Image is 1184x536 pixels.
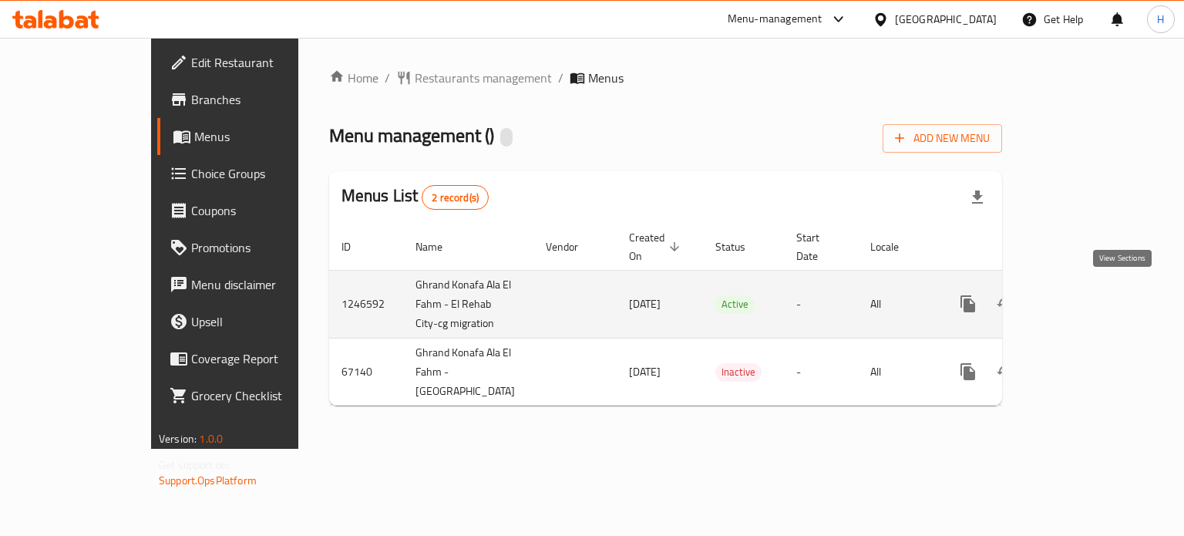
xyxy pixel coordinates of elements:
[385,69,390,87] li: /
[329,118,494,153] span: Menu management ( )
[329,69,378,87] a: Home
[728,10,822,29] div: Menu-management
[715,363,762,382] div: Inactive
[784,270,858,338] td: -
[157,303,349,340] a: Upsell
[341,184,489,210] h2: Menus List
[157,81,349,118] a: Branches
[422,185,489,210] div: Total records count
[558,69,563,87] li: /
[629,228,684,265] span: Created On
[715,295,755,313] span: Active
[199,429,223,449] span: 1.0.0
[895,129,990,148] span: Add New Menu
[987,285,1024,322] button: Change Status
[159,470,257,490] a: Support.OpsPlatform
[396,69,552,87] a: Restaurants management
[950,285,987,322] button: more
[796,228,839,265] span: Start Date
[157,340,349,377] a: Coverage Report
[1157,11,1164,28] span: H
[329,224,1110,406] table: enhanced table
[784,338,858,406] td: -
[159,455,230,475] span: Get support on:
[191,349,337,368] span: Coverage Report
[157,229,349,266] a: Promotions
[588,69,624,87] span: Menus
[191,238,337,257] span: Promotions
[157,155,349,192] a: Choice Groups
[987,353,1024,390] button: Change Status
[329,270,403,338] td: 1246592
[415,238,462,256] span: Name
[159,429,197,449] span: Version:
[191,201,337,220] span: Coupons
[415,69,552,87] span: Restaurants management
[883,124,1002,153] button: Add New Menu
[191,164,337,183] span: Choice Groups
[157,377,349,414] a: Grocery Checklist
[403,270,533,338] td: Ghrand Konafa Ala El Fahm - El Rehab City-cg migration
[715,238,765,256] span: Status
[629,294,661,314] span: [DATE]
[858,338,937,406] td: All
[959,179,996,216] div: Export file
[950,353,987,390] button: more
[191,386,337,405] span: Grocery Checklist
[191,312,337,331] span: Upsell
[715,295,755,314] div: Active
[422,190,488,205] span: 2 record(s)
[403,338,533,406] td: Ghrand Konafa Ala El Fahm - [GEOGRAPHIC_DATA]
[937,224,1110,271] th: Actions
[870,238,919,256] span: Locale
[858,270,937,338] td: All
[157,266,349,303] a: Menu disclaimer
[191,53,337,72] span: Edit Restaurant
[191,275,337,294] span: Menu disclaimer
[629,362,661,382] span: [DATE]
[715,363,762,381] span: Inactive
[329,338,403,406] td: 67140
[895,11,997,28] div: [GEOGRAPHIC_DATA]
[191,90,337,109] span: Branches
[157,118,349,155] a: Menus
[341,238,371,256] span: ID
[329,69,1002,87] nav: breadcrumb
[157,192,349,229] a: Coupons
[546,238,598,256] span: Vendor
[194,127,337,146] span: Menus
[157,44,349,81] a: Edit Restaurant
